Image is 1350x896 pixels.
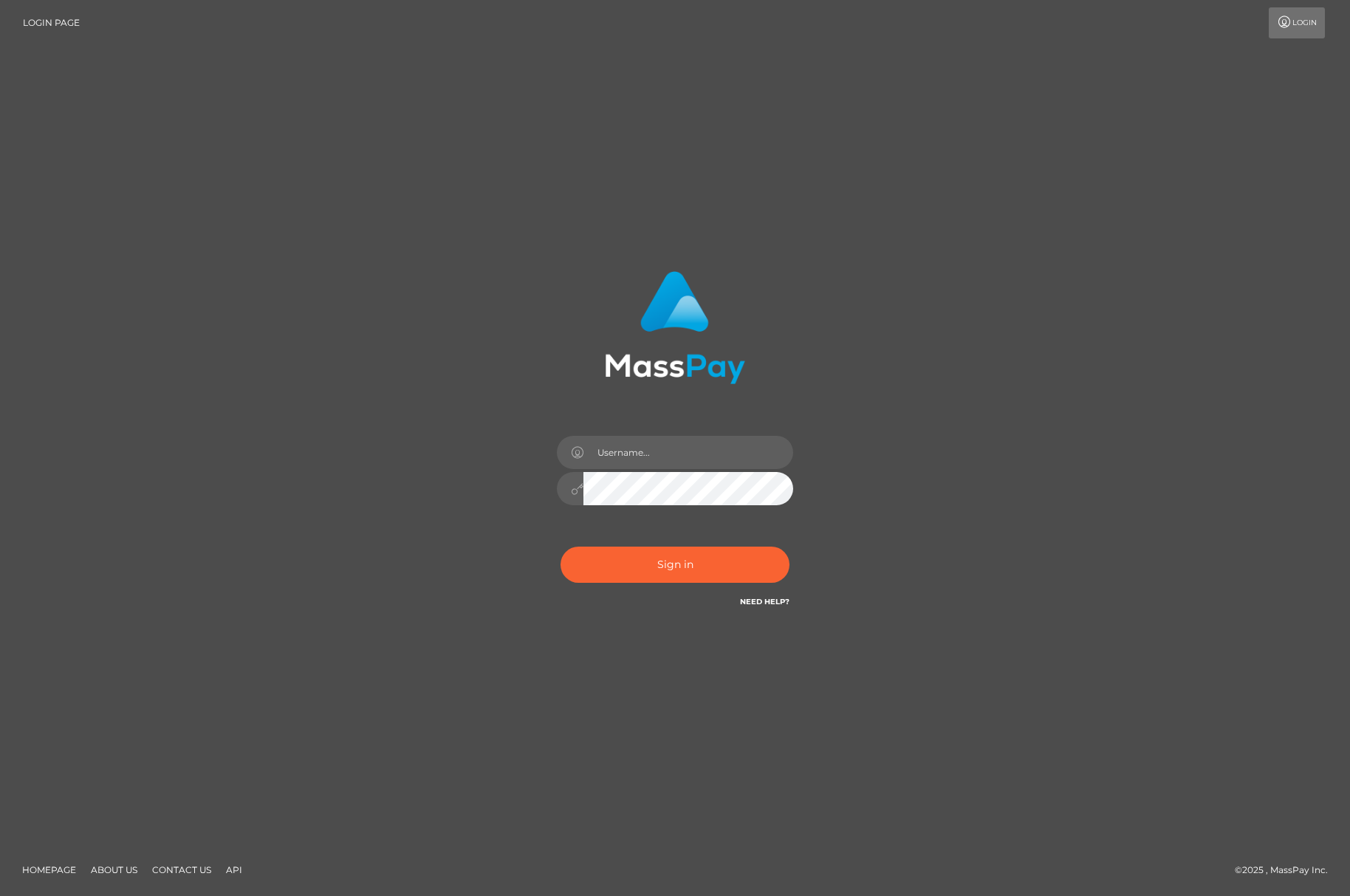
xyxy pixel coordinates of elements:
[220,858,248,881] a: API
[561,547,789,583] button: Sign in
[605,271,745,384] img: MassPay Login
[146,858,217,881] a: Contact Us
[1235,862,1339,878] div: © 2025 , MassPay Inc.
[583,436,793,469] input: Username...
[85,858,143,881] a: About Us
[1269,7,1325,38] a: Login
[23,7,80,38] a: Login Page
[740,597,789,606] a: Need Help?
[16,858,82,881] a: Homepage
